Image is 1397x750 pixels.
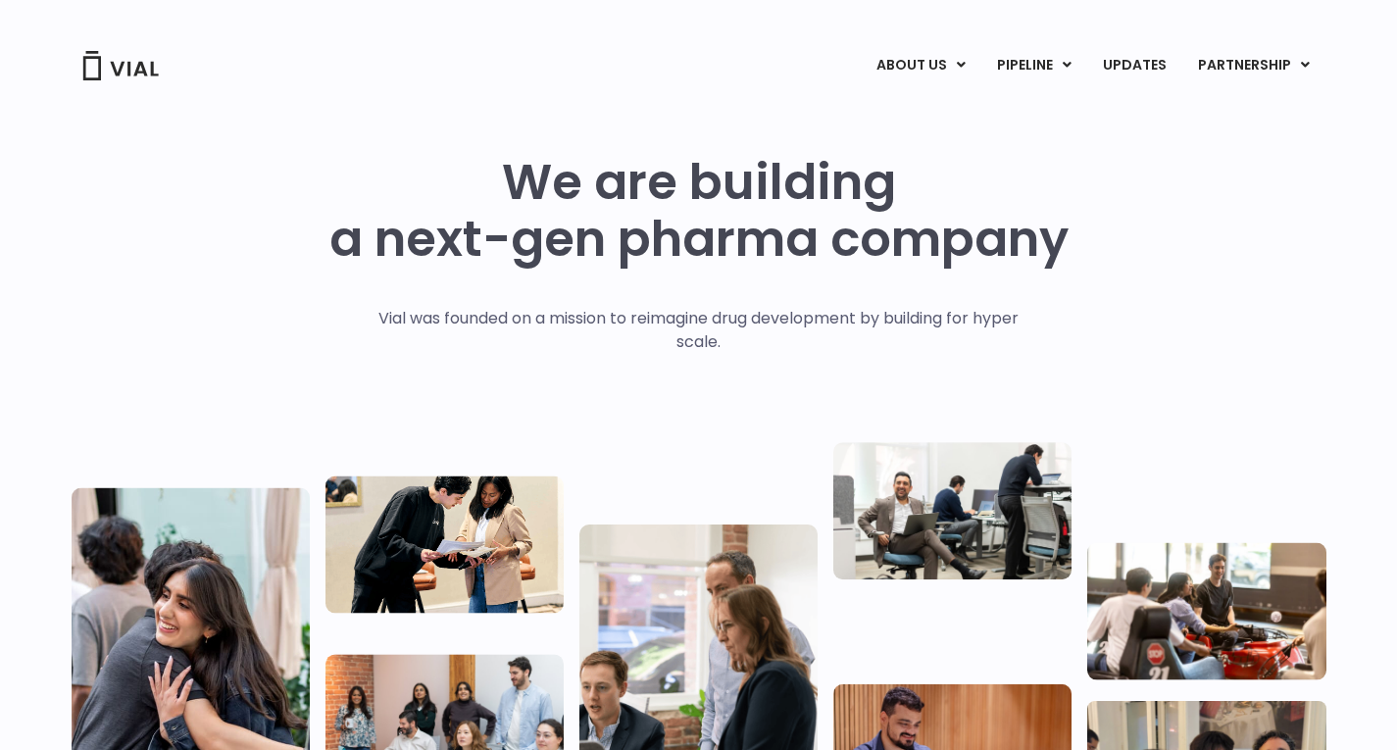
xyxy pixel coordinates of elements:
[358,307,1039,354] p: Vial was founded on a mission to reimagine drug development by building for hyper scale.
[1087,49,1181,82] a: UPDATES
[81,51,160,80] img: Vial Logo
[329,154,1069,268] h1: We are building a next-gen pharma company
[1182,49,1325,82] a: PARTNERSHIPMenu Toggle
[981,49,1086,82] a: PIPELINEMenu Toggle
[325,475,564,613] img: Two people looking at a paper talking.
[1087,542,1325,679] img: Group of people playing whirlyball
[861,49,980,82] a: ABOUT USMenu Toggle
[833,442,1072,579] img: Three people working in an office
